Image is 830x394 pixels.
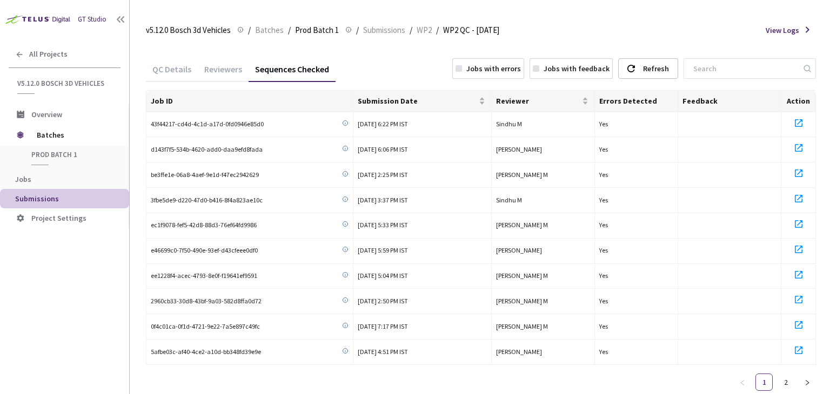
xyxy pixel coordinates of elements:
span: right [804,379,811,386]
span: ee1228f4-acec-4793-8e0f-f19641ef9591 [151,271,257,281]
div: Jobs with feedback [544,63,610,74]
span: Yes [599,221,608,229]
li: / [356,24,359,37]
div: Reviewers [198,64,249,82]
li: Next Page [799,373,816,391]
span: [PERSON_NAME] M [496,171,548,179]
span: 5afbe03c-af40-4ce2-a10d-bb348fd39e9e [151,347,261,357]
span: [DATE] 5:59 PM IST [358,246,408,254]
th: Job ID [146,91,353,112]
a: Submissions [361,24,407,36]
span: Project Settings [31,213,86,223]
a: Batches [253,24,286,36]
span: d143f7f5-534b-4620-add0-daa9efd8fada [151,145,263,155]
span: 3fbe5de9-d220-47d0-b416-8f4a823ae10c [151,195,263,206]
span: 2960cb33-30d8-43bf-9a03-582d8ffa0d72 [151,296,262,307]
th: Submission Date [353,91,491,112]
span: left [739,379,746,386]
div: Refresh [643,59,669,78]
span: Batches [37,124,111,146]
div: GT Studio [78,15,106,25]
span: Reviewer [496,97,580,105]
th: Feedback [678,91,782,112]
span: e46699c0-7f50-490e-93ef-d43cfeee0df0 [151,246,258,256]
span: [PERSON_NAME] M [496,271,548,280]
span: Sindhu M [496,120,522,128]
button: right [799,373,816,391]
span: Prod Batch 1 [295,24,339,37]
span: Jobs [15,174,31,184]
a: WP2 [414,24,434,36]
span: Yes [599,145,608,153]
span: Submissions [15,194,59,203]
span: [DATE] 7:17 PM IST [358,322,408,330]
span: [DATE] 2:50 PM IST [358,297,408,305]
th: Errors Detected [595,91,678,112]
span: Sindhu M [496,196,522,204]
span: [DATE] 6:06 PM IST [358,145,408,153]
span: 0f4c01ca-0f1d-4721-9e22-7a5e897c49fc [151,322,260,332]
span: Prod Batch 1 [31,150,111,159]
span: [PERSON_NAME] M [496,221,548,229]
th: Reviewer [492,91,595,112]
a: 2 [778,374,794,390]
span: Yes [599,271,608,280]
span: ec1f9078-fef5-42d8-88d3-76ef64fd9986 [151,220,257,230]
span: [DATE] 3:37 PM IST [358,196,408,204]
span: 43f44217-cd4d-4c1d-a17d-0fd0946e85d0 [151,119,264,130]
li: Previous Page [734,373,751,391]
span: [DATE] 2:25 PM IST [358,171,408,179]
span: Yes [599,171,608,179]
span: WP2 [417,24,432,37]
span: [PERSON_NAME] M [496,322,548,330]
li: / [248,24,251,37]
span: Submissions [363,24,405,37]
span: [PERSON_NAME] [496,145,542,153]
div: QC Details [146,64,198,82]
span: Yes [599,322,608,330]
li: 1 [755,373,773,391]
span: Yes [599,196,608,204]
span: v5.12.0 Bosch 3d Vehicles [17,79,114,88]
input: Search [687,59,802,78]
span: Yes [599,348,608,356]
span: [DATE] 6:22 PM IST [358,120,408,128]
span: Batches [255,24,284,37]
span: [PERSON_NAME] [496,348,542,356]
span: v5.12.0 Bosch 3d Vehicles [146,24,231,37]
button: left [734,373,751,391]
a: 1 [756,374,772,390]
span: Submission Date [358,97,476,105]
span: [DATE] 5:33 PM IST [358,221,408,229]
span: [DATE] 5:04 PM IST [358,271,408,280]
span: WP2 QC - [DATE] [443,24,499,37]
span: All Projects [29,50,68,59]
span: Yes [599,297,608,305]
li: 2 [777,373,794,391]
span: View Logs [766,25,799,36]
li: / [436,24,439,37]
th: Action [781,91,816,112]
span: be3ffe1e-06a8-4aef-9e1d-f47ec2942629 [151,170,259,180]
span: Yes [599,120,608,128]
span: Yes [599,246,608,254]
span: [PERSON_NAME] [496,246,542,254]
span: [DATE] 4:51 PM IST [358,348,408,356]
li: / [410,24,412,37]
div: Sequences Checked [249,64,336,82]
li: / [288,24,291,37]
span: [PERSON_NAME] M [496,297,548,305]
span: Overview [31,110,62,119]
div: Jobs with errors [466,63,521,74]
